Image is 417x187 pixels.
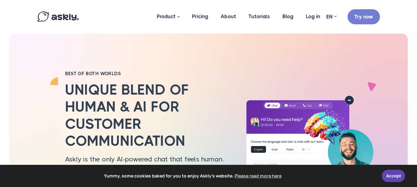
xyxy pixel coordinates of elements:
[65,81,232,149] h2: Unique blend of human & AI for customer communication
[276,2,300,31] a: Blog
[300,2,326,31] a: Log in
[65,71,232,77] h2: BEST OF BOTH WORLDS
[37,11,79,22] img: Askly
[326,12,336,21] a: EN
[234,171,282,181] a: learn more about cookies
[186,2,215,31] a: Pricing
[9,171,377,181] span: Yummy, some cookies baked for you to enjoy Askly's website.
[242,2,276,31] a: Tutorials
[348,9,380,24] a: Try now
[382,170,405,182] a: Accept
[215,2,242,31] a: About
[151,2,186,32] a: Product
